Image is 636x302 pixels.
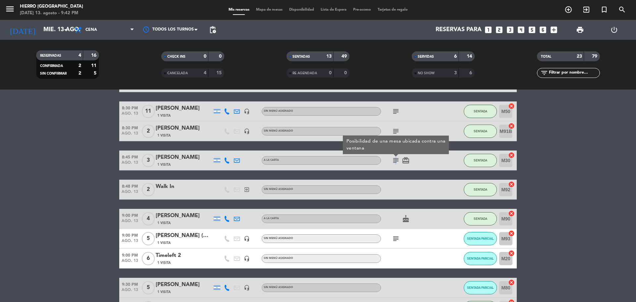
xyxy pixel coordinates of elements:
span: CHECK INS [167,55,185,58]
button: SENTADA [464,105,497,118]
span: 2 [142,183,155,196]
strong: 4 [79,53,81,58]
div: [PERSON_NAME] [156,104,212,113]
i: [DATE] [5,23,40,37]
span: SENTADA [474,217,487,220]
span: SENTADA [474,129,487,133]
span: Cena [85,28,97,32]
strong: 5 [94,71,98,76]
span: Tarjetas de regalo [374,8,411,12]
div: [PERSON_NAME] [156,153,212,162]
span: Sin menú asignado [264,110,293,112]
span: ago. 13 [119,219,140,226]
span: CANCELADA [167,72,188,75]
strong: 16 [91,53,98,58]
span: SIN CONFIRMAR [40,72,67,75]
strong: 13 [326,54,332,59]
span: ago. 13 [119,131,140,139]
i: headset_mic [244,128,250,134]
i: card_giftcard [402,156,410,164]
span: Sin menú asignado [264,257,293,260]
div: Hierro [GEOGRAPHIC_DATA] [20,3,83,10]
i: add_box [550,26,558,34]
span: ago. 13 [119,160,140,168]
i: exit_to_app [244,187,250,193]
span: Reservas para [436,27,482,33]
i: cancel [508,123,515,129]
i: cancel [508,230,515,237]
span: CONFIRMADA [40,64,63,68]
span: ago. 13 [119,239,140,246]
span: Sin menú asignado [264,286,293,289]
i: power_settings_new [610,26,618,34]
i: subject [392,127,400,135]
span: SENTADAS [292,55,310,58]
span: SENTADA PARCIAL [467,286,494,289]
span: 2 [142,125,155,138]
span: 1 Visita [157,289,171,295]
i: filter_list [540,69,548,77]
i: cancel [508,152,515,158]
i: subject [392,107,400,115]
button: menu [5,4,15,16]
strong: 2 [79,63,81,68]
span: 5 [142,232,155,245]
button: SENTADA PARCIAL [464,281,497,294]
span: Pre-acceso [350,8,374,12]
span: SERVIDAS [418,55,434,58]
span: 5 [142,281,155,294]
span: TOTAL [541,55,551,58]
span: 8:30 PM [119,104,140,111]
span: 6 [142,252,155,265]
span: 9:30 PM [119,280,140,288]
strong: 6 [454,54,457,59]
span: 9:00 PM [119,251,140,259]
span: SENTADA PARCIAL [467,237,494,240]
i: looks_3 [506,26,514,34]
span: 9:00 PM [119,211,140,219]
span: print [576,26,584,34]
span: SENTADA [474,188,487,191]
button: SENTADA [464,212,497,225]
span: NO SHOW [418,72,435,75]
button: SENTADA PARCIAL [464,232,497,245]
strong: 23 [577,54,582,59]
span: 1 Visita [157,113,171,118]
span: 8:45 PM [119,153,140,160]
span: ago. 13 [119,190,140,197]
span: 9:00 PM [119,231,140,239]
i: menu [5,4,15,14]
span: 4 [142,212,155,225]
span: 3 [142,154,155,167]
i: looks_4 [517,26,525,34]
strong: 11 [91,63,98,68]
span: SENTADA PARCIAL [467,257,494,260]
div: [PERSON_NAME] (Urbana play) [156,231,212,240]
div: LOG OUT [597,20,631,40]
span: Sin menú asignado [264,130,293,132]
button: SENTADA [464,183,497,196]
i: subject [392,156,400,164]
span: Disponibilidad [286,8,317,12]
span: 1 Visita [157,220,171,226]
button: SENTADA PARCIAL [464,252,497,265]
button: SENTADA [464,125,497,138]
i: arrow_drop_down [62,26,70,34]
strong: 15 [216,71,223,75]
span: RESERVADAS [40,54,61,57]
span: A la carta [264,217,279,220]
i: cake [402,215,410,223]
i: subject [392,235,400,243]
input: Filtrar por nombre... [548,69,600,77]
i: looks_6 [539,26,547,34]
i: cancel [508,210,515,217]
strong: 0 [204,54,206,59]
i: add_circle_outline [564,6,572,14]
div: Walk In [156,182,212,191]
i: cancel [508,103,515,109]
i: looks_5 [528,26,536,34]
i: looks_one [484,26,493,34]
i: headset_mic [244,256,250,262]
span: SENTADA [474,158,487,162]
span: Sin menú asignado [264,237,293,240]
